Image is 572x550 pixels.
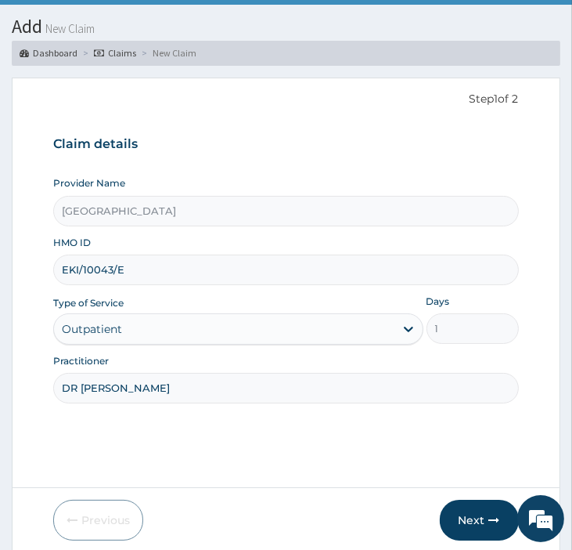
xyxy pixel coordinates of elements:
img: d_794563401_company_1708531726252_794563401 [29,78,63,118]
a: Dashboard [20,46,77,60]
label: Days [426,295,450,308]
input: Enter HMO ID [53,255,518,285]
small: New Claim [42,23,95,34]
div: Outpatient [62,321,122,337]
div: Minimize live chat window [257,8,294,45]
label: Practitioner [53,354,109,367]
label: Type of Service [53,296,124,309]
li: New Claim [138,46,196,60]
div: Chat with us now [81,88,263,108]
a: Claims [94,46,136,60]
label: HMO ID [53,236,91,249]
h1: Add [12,16,560,37]
p: Step 1 of 2 [53,91,518,108]
button: Next [440,500,519,541]
label: Provider Name [53,176,125,190]
h3: Claim details [53,136,518,153]
textarea: Type your message and hit 'Enter' [8,376,298,431]
button: Previous [53,500,143,541]
input: Enter Name [53,373,518,403]
span: We're online! [91,172,216,330]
